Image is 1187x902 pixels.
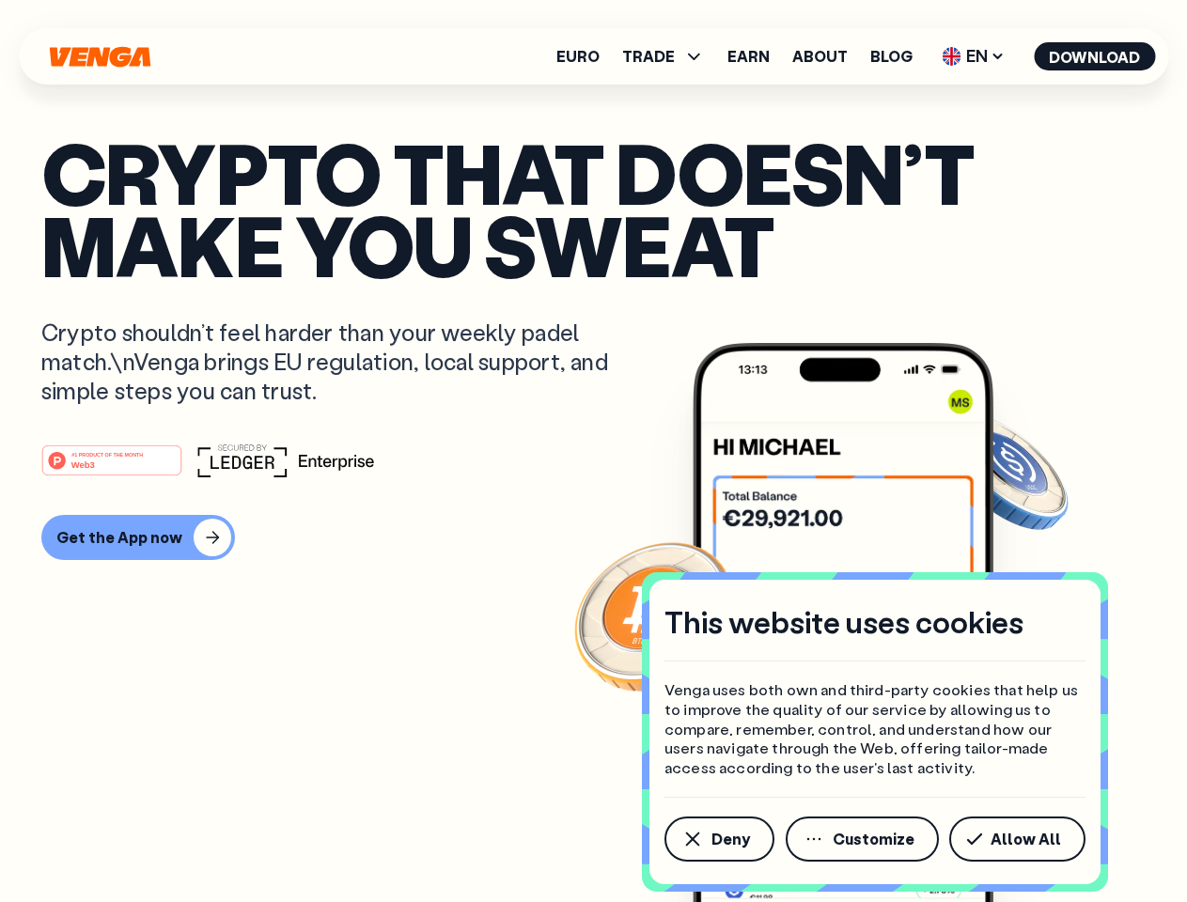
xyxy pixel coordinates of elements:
svg: Home [47,46,152,68]
button: Get the App now [41,515,235,560]
button: Download [1034,42,1155,70]
img: USDC coin [937,404,1072,539]
p: Venga uses both own and third-party cookies that help us to improve the quality of our service by... [664,680,1085,778]
a: Get the App now [41,515,1146,560]
a: Blog [870,49,913,64]
span: Allow All [991,832,1061,847]
button: Allow All [949,816,1085,862]
img: Bitcoin [570,531,740,700]
h4: This website uses cookies [664,602,1023,642]
span: EN [935,41,1011,71]
span: TRADE [622,49,675,64]
a: About [792,49,848,64]
p: Crypto shouldn’t feel harder than your weekly padel match.\nVenga brings EU regulation, local sup... [41,318,635,406]
img: flag-uk [942,47,961,66]
a: Earn [727,49,770,64]
button: Deny [664,816,774,862]
button: Customize [786,816,939,862]
div: Get the App now [56,528,182,547]
a: Euro [556,49,600,64]
span: Customize [833,832,914,847]
span: Deny [711,832,750,847]
p: Crypto that doesn’t make you sweat [41,136,1146,280]
tspan: Web3 [71,459,95,469]
a: #1 PRODUCT OF THE MONTHWeb3 [41,456,182,480]
span: TRADE [622,45,705,68]
tspan: #1 PRODUCT OF THE MONTH [71,451,143,457]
